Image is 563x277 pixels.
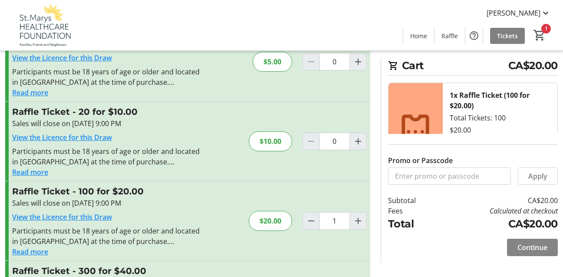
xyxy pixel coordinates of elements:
[465,27,483,44] button: Help
[487,8,540,18] span: [PERSON_NAME]
[12,226,202,247] div: Participants must be 18 years of age or older and located in [GEOGRAPHIC_DATA] at the time of pur...
[450,125,471,135] div: $20.00
[12,53,112,63] a: View the Licence for this Draw
[12,118,202,129] div: Sales will close on [DATE] 9:00 PM
[319,133,350,150] input: Raffle Ticket Quantity
[12,87,48,98] button: Read more
[12,133,112,142] a: View the Licence for this Draw
[388,195,437,206] td: Subtotal
[319,212,350,230] input: Raffle Ticket Quantity
[12,67,202,87] div: Participants must be 18 years of age or older and located in [GEOGRAPHIC_DATA] at the time of pur...
[253,52,292,72] div: $5.00
[490,28,525,44] a: Tickets
[388,216,437,232] td: Total
[518,167,558,185] button: Apply
[532,27,547,43] button: Cart
[437,206,558,216] td: Calculated at checkout
[388,167,511,185] input: Enter promo or passcode
[497,31,518,40] span: Tickets
[5,3,82,47] img: St. Marys Healthcare Foundation's Logo
[12,212,112,222] a: View the Licence for this Draw
[388,58,558,76] h2: Cart
[350,133,366,150] button: Increment by one
[249,131,292,151] div: $10.00
[12,198,202,208] div: Sales will close on [DATE] 9:00 PM
[508,58,558,73] span: CA$20.00
[441,31,458,40] span: Raffle
[350,213,366,229] button: Increment by one
[450,90,550,111] div: 1x Raffle Ticket (100 for $20.00)
[437,216,558,232] td: CA$20.00
[388,155,453,166] label: Promo or Passcode
[507,239,558,256] button: Continue
[410,31,427,40] span: Home
[480,6,558,20] button: [PERSON_NAME]
[12,105,202,118] h3: Raffle Ticket - 20 for $10.00
[249,211,292,231] div: $20.00
[319,53,350,70] input: Raffle Ticket Quantity
[12,146,202,167] div: Participants must be 18 years of age or older and located in [GEOGRAPHIC_DATA] at the time of pur...
[528,171,547,181] span: Apply
[437,195,558,206] td: CA$20.00
[12,185,202,198] h3: Raffle Ticket - 100 for $20.00
[388,206,437,216] td: Fees
[12,167,48,177] button: Read more
[350,53,366,70] button: Increment by one
[443,83,557,180] div: Total Tickets: 100
[12,247,48,257] button: Read more
[303,213,319,229] button: Decrement by one
[435,28,465,44] a: Raffle
[517,242,547,253] span: Continue
[403,28,434,44] a: Home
